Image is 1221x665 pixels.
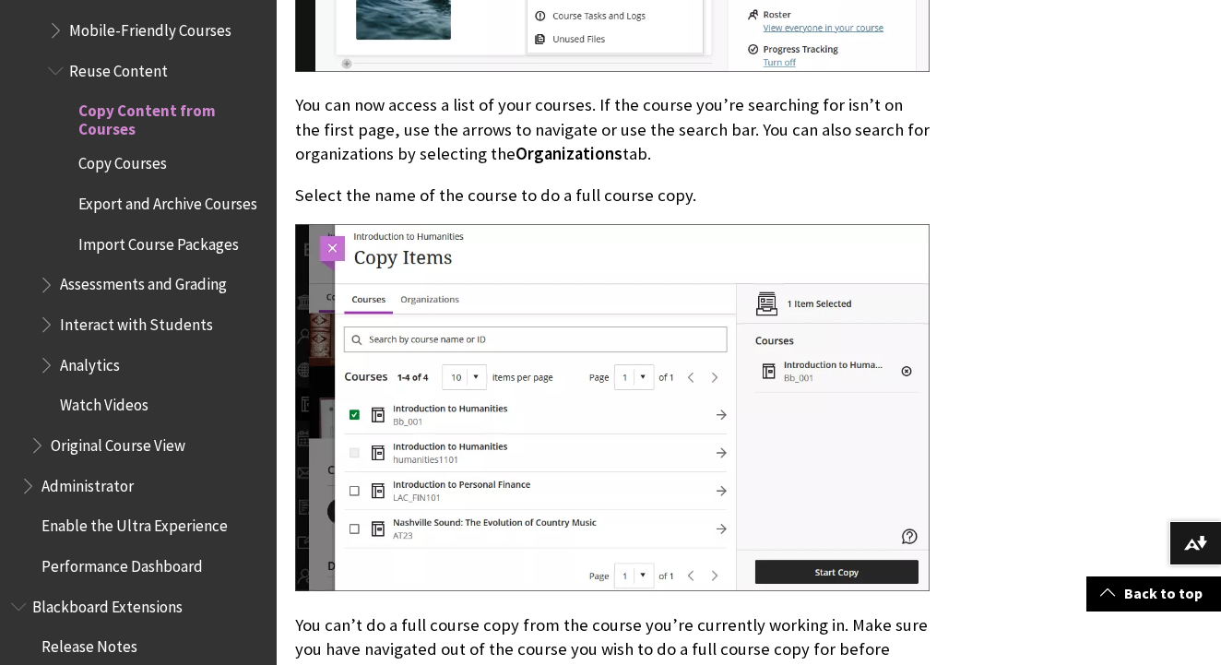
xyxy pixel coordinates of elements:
[78,188,257,213] span: Export and Archive Courses
[41,511,228,536] span: Enable the Ultra Experience
[78,148,167,173] span: Copy Courses
[1086,576,1221,611] a: Back to top
[41,631,137,656] span: Release Notes
[41,551,203,576] span: Performance Dashboard
[295,224,930,591] img: Image of the Copy Items page, with the checkbox beside one course selected
[60,269,227,294] span: Assessments and Grading
[60,309,213,334] span: Interact with Students
[78,229,239,254] span: Import Course Packages
[41,470,134,495] span: Administrator
[78,95,264,138] span: Copy Content from Courses
[60,390,148,415] span: Watch Videos
[51,430,185,455] span: Original Course View
[69,15,231,40] span: Mobile-Friendly Courses
[516,143,622,164] span: Organizations
[69,55,168,80] span: Reuse Content
[295,93,930,166] p: You can now access a list of your courses. If the course you’re searching for isn’t on the first ...
[295,184,930,208] p: Select the name of the course to do a full course copy.
[60,350,120,374] span: Analytics
[32,591,183,616] span: Blackboard Extensions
